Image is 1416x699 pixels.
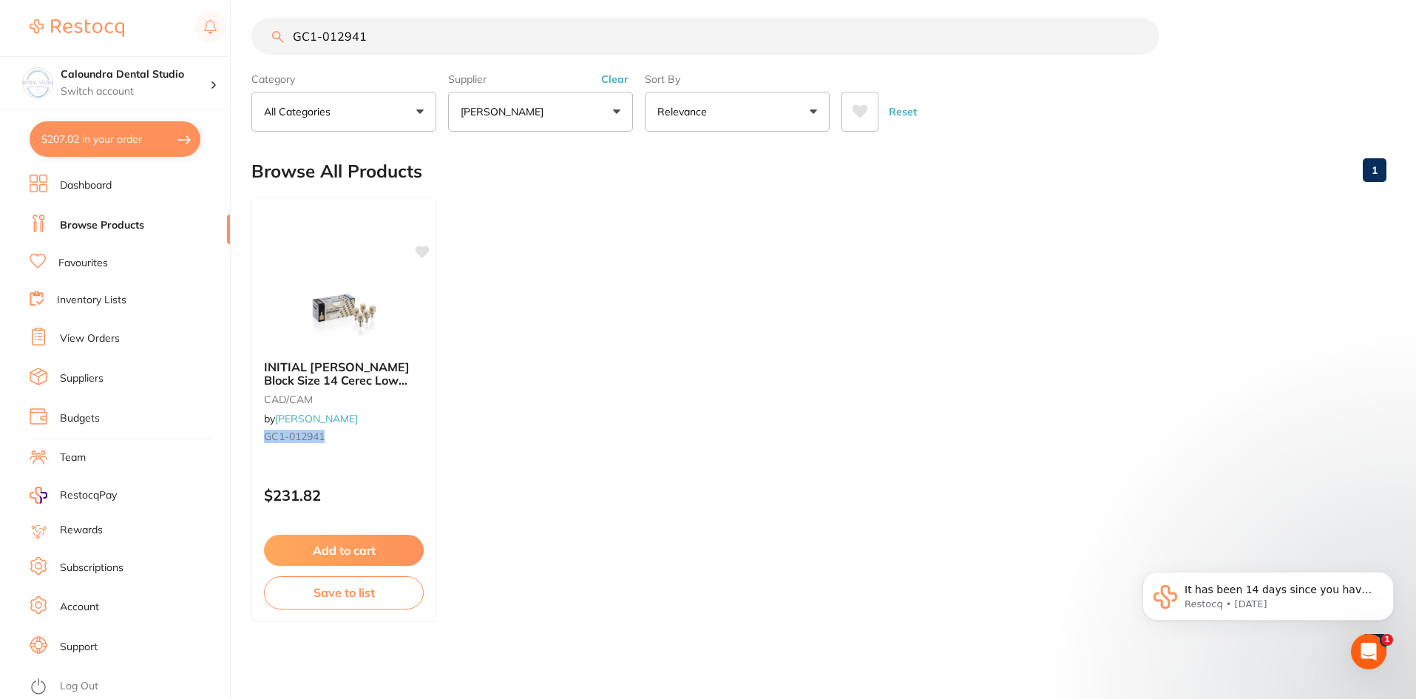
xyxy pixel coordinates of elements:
span: RestocqPay [60,488,117,503]
button: Relevance [645,92,830,132]
label: Supplier [448,72,633,86]
a: Account [60,600,99,615]
a: Support [60,640,98,655]
a: [PERSON_NAME] [275,412,358,425]
a: 1 [1363,155,1386,185]
a: Inventory Lists [57,293,126,308]
span: by [264,412,358,425]
button: Clear [597,72,633,86]
button: Add to cart [264,535,424,566]
p: All Categories [264,104,336,119]
p: Switch account [61,84,210,99]
label: Sort By [645,72,830,86]
p: $231.82 [264,487,424,504]
button: [PERSON_NAME] [448,92,633,132]
a: Dashboard [60,178,112,193]
button: Reset [884,92,921,132]
a: Favourites [58,256,108,271]
p: [PERSON_NAME] [461,104,549,119]
button: Log Out [30,675,226,699]
h2: Browse All Products [251,161,422,182]
input: Search Products [251,18,1159,55]
button: $207.02 in your order [30,121,200,157]
a: Team [60,450,86,465]
a: RestocqPay [30,487,117,504]
button: All Categories [251,92,436,132]
a: Log Out [60,679,98,694]
label: Category [251,72,436,86]
span: 1 [1381,634,1393,646]
a: Browse Products [60,218,144,233]
a: Rewards [60,523,103,538]
img: Restocq Logo [30,19,124,37]
h4: Caloundra Dental Studio [61,67,210,82]
button: Save to list [264,576,424,609]
small: CAD/CAM [264,394,424,405]
iframe: Intercom notifications message [1120,541,1416,659]
a: View Orders [60,331,120,346]
b: INITIAL LISI Block Size 14 Cerec Low Translucent A3 Pk 5 [264,360,424,388]
img: RestocqPay [30,487,47,504]
a: Budgets [60,411,100,426]
a: Subscriptions [60,561,123,575]
img: INITIAL LISI Block Size 14 Cerec Low Translucent A3 Pk 5 [296,274,392,348]
img: Caloundra Dental Studio [23,68,52,98]
a: Restocq Logo [30,11,124,45]
a: Suppliers [60,371,104,386]
span: INITIAL [PERSON_NAME] Block Size 14 Cerec Low Translucent A3 Pk 5 [264,359,410,402]
em: GC1-012941 [264,430,325,443]
p: Relevance [657,104,713,119]
iframe: Intercom live chat [1351,634,1386,669]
